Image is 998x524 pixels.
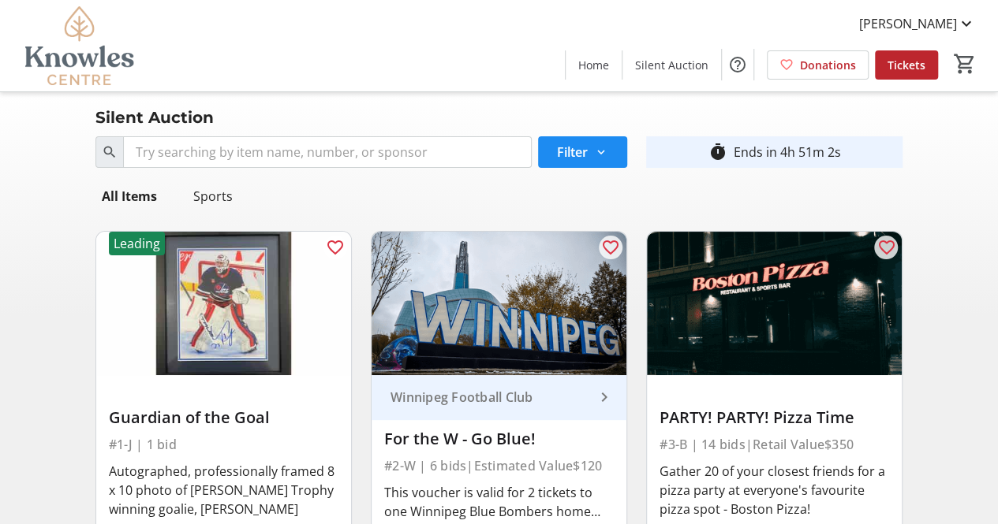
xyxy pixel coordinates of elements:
div: This voucher is valid for 2 tickets to one Winnipeg Blue Bombers home game in the 2025 season. Ch... [384,483,614,521]
div: For the W - Go Blue! [384,429,614,448]
div: Winnipeg Football Club [384,389,595,405]
img: PARTY! PARTY! Pizza Time [647,232,902,375]
img: Guardian of the Goal [96,232,351,375]
span: Home [578,57,609,73]
img: Knowles Centre's Logo [9,6,150,85]
div: Gather 20 of your closest friends for a pizza party at everyone's favourite pizza spot - Boston P... [660,462,889,518]
span: Filter [557,143,588,162]
button: Cart [951,50,979,78]
div: #3-B | 14 bids | Retail Value $350 [660,433,889,455]
div: Guardian of the Goal [109,408,338,427]
div: All Items [95,180,163,212]
span: Tickets [888,57,925,73]
a: Home [566,50,622,80]
mat-icon: favorite_outline [326,238,345,257]
div: Ends in 4h 51m 2s [734,143,841,162]
mat-icon: timer_outline [708,143,727,162]
a: Tickets [875,50,938,80]
div: Sports [187,180,239,212]
div: Leading [109,232,165,255]
span: [PERSON_NAME] [859,14,957,33]
div: #1-J | 1 bid [109,433,338,455]
span: Silent Auction [635,57,708,73]
mat-icon: favorite_outline [877,238,895,257]
button: [PERSON_NAME] [847,11,989,36]
button: Filter [538,136,627,168]
div: Autographed, professionally framed 8 x 10 photo of [PERSON_NAME] Trophy winning goalie, [PERSON_N... [109,462,338,518]
div: Silent Auction [86,105,223,130]
img: For the W - Go Blue! [372,232,626,375]
a: Silent Auction [622,50,721,80]
a: Winnipeg Football Club [372,375,626,420]
input: Try searching by item name, number, or sponsor [123,136,532,168]
a: Donations [767,50,869,80]
button: Help [722,49,753,80]
mat-icon: keyboard_arrow_right [595,388,614,407]
mat-icon: favorite_outline [601,238,620,257]
div: PARTY! PARTY! Pizza Time [660,408,889,427]
span: Donations [800,57,856,73]
div: #2-W | 6 bids | Estimated Value $120 [384,455,614,477]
